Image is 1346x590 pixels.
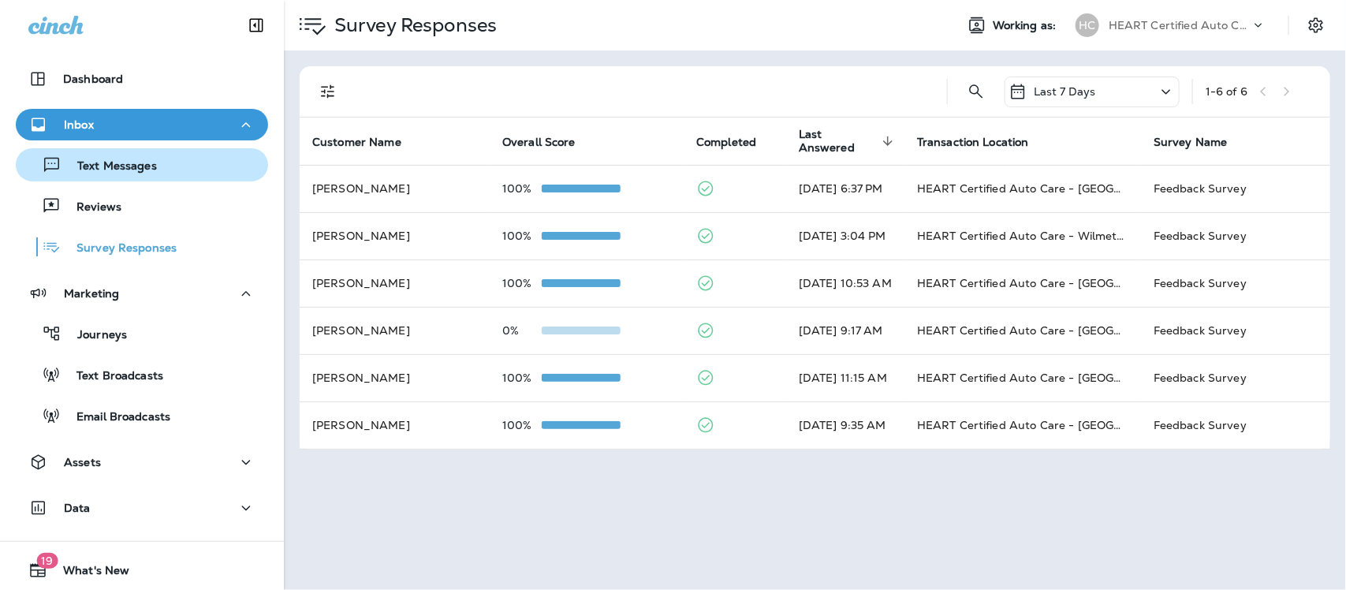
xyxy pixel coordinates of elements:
p: Data [64,502,91,514]
span: Overall Score [502,135,596,149]
span: Survey Name [1154,136,1228,149]
button: Marketing [16,278,268,309]
span: Transaction Location [917,135,1050,149]
span: Last Answered [799,128,878,155]
button: Text Broadcasts [16,358,268,391]
button: Survey Responses [16,230,268,263]
button: Settings [1302,11,1330,39]
button: Assets [16,446,268,478]
span: What's New [47,564,129,583]
td: [DATE] 10:53 AM [786,260,904,307]
p: 0% [502,324,542,337]
button: Inbox [16,109,268,140]
span: Last Answered [799,128,898,155]
button: Journeys [16,317,268,350]
td: [DATE] 11:15 AM [786,354,904,401]
button: Text Messages [16,148,268,181]
span: Completed [696,136,756,149]
p: 100% [502,419,542,431]
p: Email Broadcasts [61,410,170,425]
button: Collapse Sidebar [234,9,278,41]
p: Inbox [64,118,94,131]
td: Feedback Survey [1141,307,1330,354]
td: HEART Certified Auto Care - [GEOGRAPHIC_DATA] [904,354,1141,401]
td: [PERSON_NAME] [300,212,490,260]
span: Working as: [993,19,1060,32]
td: HEART Certified Auto Care - [GEOGRAPHIC_DATA] [904,165,1141,212]
p: Assets [64,456,101,469]
p: Last 7 Days [1034,85,1096,98]
p: Dashboard [63,73,123,85]
td: [PERSON_NAME] [300,307,490,354]
td: Feedback Survey [1141,401,1330,449]
p: HEART Certified Auto Care [1109,19,1251,32]
button: Dashboard [16,63,268,95]
button: Filters [312,76,344,107]
td: Feedback Survey [1141,212,1330,260]
p: Text Messages [62,159,157,174]
button: Data [16,492,268,524]
p: 100% [502,230,542,242]
td: [DATE] 9:35 AM [786,401,904,449]
button: Search Survey Responses [960,76,992,107]
button: 19What's New [16,555,268,586]
td: HEART Certified Auto Care - Wilmette [904,212,1141,260]
span: Customer Name [312,135,422,149]
td: [DATE] 3:04 PM [786,212,904,260]
td: Feedback Survey [1141,354,1330,401]
p: Survey Responses [328,13,497,37]
td: Feedback Survey [1141,260,1330,307]
p: Marketing [64,287,119,300]
td: [PERSON_NAME] [300,354,490,401]
p: 100% [502,372,542,384]
td: [PERSON_NAME] [300,260,490,307]
button: Reviews [16,189,268,222]
div: 1 - 6 of 6 [1206,85,1247,98]
p: Journeys [62,328,127,343]
span: Survey Name [1154,135,1248,149]
span: Completed [696,135,777,149]
td: [DATE] 6:37 PM [786,165,904,212]
div: HC [1076,13,1099,37]
td: Feedback Survey [1141,165,1330,212]
td: [DATE] 9:17 AM [786,307,904,354]
p: Text Broadcasts [61,369,163,384]
p: 100% [502,182,542,195]
span: 19 [36,553,58,569]
td: HEART Certified Auto Care - [GEOGRAPHIC_DATA] [904,307,1141,354]
td: [PERSON_NAME] [300,401,490,449]
button: Email Broadcasts [16,399,268,432]
p: Reviews [61,200,121,215]
td: [PERSON_NAME] [300,165,490,212]
td: HEART Certified Auto Care - [GEOGRAPHIC_DATA] [904,260,1141,307]
span: Transaction Location [917,136,1029,149]
span: Overall Score [502,136,576,149]
span: Customer Name [312,136,401,149]
p: Survey Responses [61,241,177,256]
p: 100% [502,277,542,289]
td: HEART Certified Auto Care - [GEOGRAPHIC_DATA] [904,401,1141,449]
